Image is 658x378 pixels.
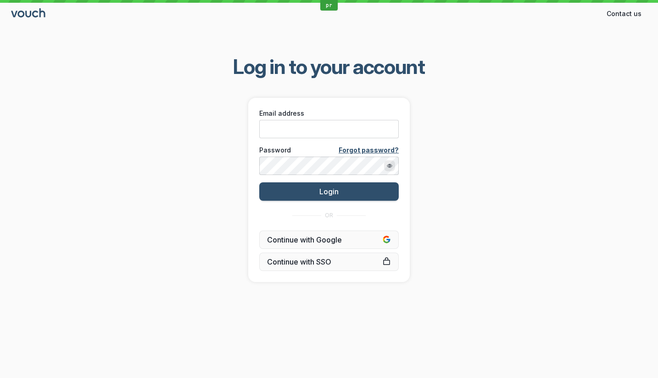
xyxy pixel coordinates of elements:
[601,6,647,21] button: Contact us
[384,160,395,171] button: Show password
[11,10,47,18] a: Go to sign in
[267,257,391,266] span: Continue with SSO
[319,187,339,196] span: Login
[325,212,333,219] span: OR
[267,235,391,244] span: Continue with Google
[259,253,399,271] a: Continue with SSO
[259,109,304,118] span: Email address
[259,146,291,155] span: Password
[339,146,399,155] a: Forgot password?
[607,9,641,18] span: Contact us
[233,54,425,79] span: Log in to your account
[259,182,399,201] button: Login
[259,231,399,249] button: Continue with Google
